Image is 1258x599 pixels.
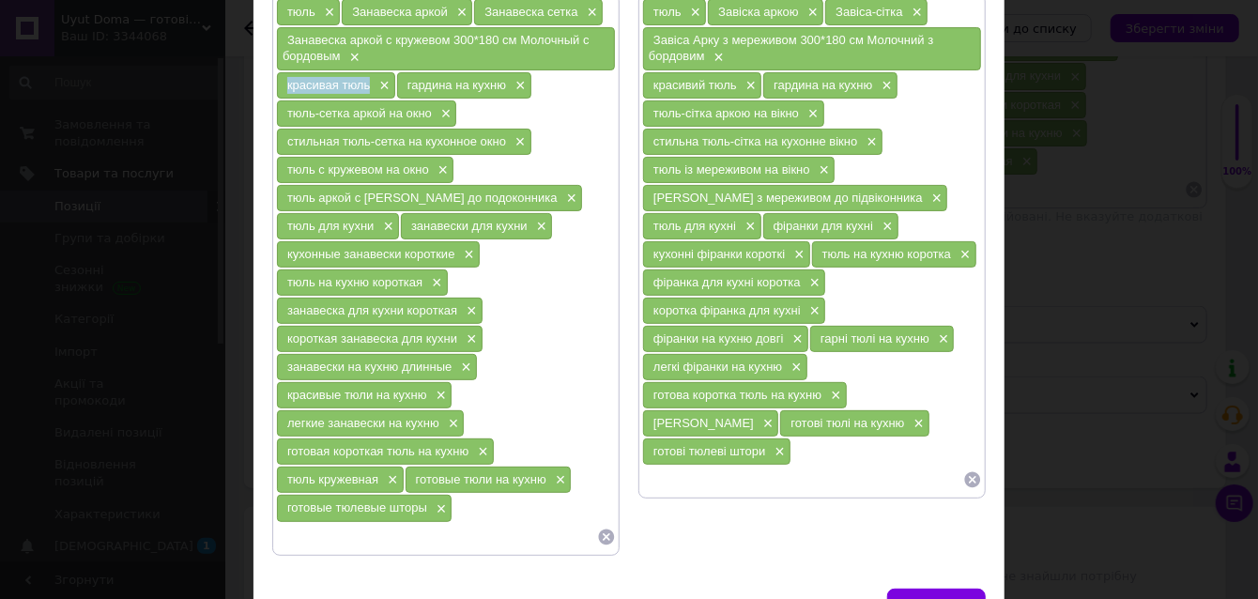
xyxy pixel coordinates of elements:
[805,275,821,291] span: ×
[427,275,442,291] span: ×
[787,360,802,376] span: ×
[473,444,488,460] span: ×
[759,416,774,432] span: ×
[653,275,801,289] span: фіранка для кухні коротка
[56,196,605,216] li: занавески с можно гладить при низкой температуре.
[283,33,590,63] span: Занавеска аркой с кружевом 300*180 см Молочный с бордовым
[56,198,103,212] strong: Глажка:
[19,108,242,122] strong: Особенности ухода за занавесками :
[56,140,103,154] strong: Стирка:
[383,472,398,488] span: ×
[653,331,784,346] span: фіранки на кухню довгі
[956,247,971,263] span: ×
[790,416,904,430] span: готові тюлі на кухню
[287,444,468,458] span: готовая короткая тюль на кухню
[94,55,567,75] li: ширина кружева 30см
[653,78,737,92] span: красивий тюль
[375,78,390,94] span: ×
[287,5,315,19] span: тюль
[287,472,378,486] span: тюль кружевная
[815,162,830,178] span: ×
[862,134,877,150] span: ×
[56,177,605,197] li: не сушите занавески в стиральной машине, вместо этого сушите их на воздухе.
[878,78,893,94] span: ×
[320,5,335,21] span: ×
[710,50,725,66] span: ×
[718,5,798,19] span: Завіска аркою
[453,5,468,21] span: ×
[56,76,85,90] strong: Цвет
[790,247,805,263] span: ×
[910,416,925,432] span: ×
[686,5,701,21] span: ×
[821,331,929,346] span: гарні тюлі на кухню
[653,5,682,19] span: тюль
[287,106,432,120] span: тюль-сетка аркой на окно
[908,5,923,21] span: ×
[56,138,605,177] li: занавески следует стирать вручную в холодной воде с мягким моющим средством или в стиральной маши...
[511,78,526,94] span: ×
[287,162,429,177] span: тюль с кружевом на окно
[416,472,546,486] span: готовые тюли на кухню
[653,162,810,177] span: тюль із мереживом на вікно
[653,219,736,233] span: тюль для кухні
[789,331,804,347] span: ×
[287,247,454,261] span: кухонные занавески короткие
[432,388,447,404] span: ×
[94,36,567,55] li: высота 1,8 м
[411,219,528,233] span: занавески для кухни
[437,106,452,122] span: ×
[287,416,439,430] span: легкие занавески на кухню
[928,191,943,207] span: ×
[804,106,819,122] span: ×
[774,219,874,233] span: фіранки для кухні
[741,219,756,235] span: ×
[287,388,427,402] span: красивые тюли на кухню
[653,303,801,317] span: коротка фіранка для кухні
[345,50,361,66] span: ×
[532,219,547,235] span: ×
[562,191,577,207] span: ×
[653,134,857,148] span: стильна тюль-сітка на кухонне вікно
[804,5,819,21] span: ×
[653,191,923,205] span: [PERSON_NAME] з мереживом до підвіконника
[379,219,394,235] span: ×
[287,275,422,289] span: тюль на кухню короткая
[934,331,949,347] span: ×
[434,162,449,178] span: ×
[407,78,506,92] span: гардина на кухню
[653,416,754,430] span: [PERSON_NAME]
[287,219,375,233] span: тюль для кухни
[444,416,459,432] span: ×
[653,444,765,458] span: готові тюлеві штори
[287,500,427,515] span: готовые тюлевые шторы
[653,388,821,402] span: готова коротка тюль на кухню
[826,388,841,404] span: ×
[287,331,457,346] span: короткая занавеска для кухни
[742,78,757,94] span: ×
[511,134,526,150] span: ×
[836,5,902,19] span: Завіса-сітка
[459,247,474,263] span: ×
[653,247,785,261] span: кухонні фіранки короткі
[287,78,370,92] span: красивая тюль
[287,134,506,148] span: стильная тюль-сетка на кухонное окно
[456,360,471,376] span: ×
[551,472,566,488] span: ×
[822,247,951,261] span: тюль на кухню коротка
[878,219,893,235] span: ×
[287,303,457,317] span: занавеска для кухни короткая
[287,191,558,205] span: тюль аркой с [PERSON_NAME] до подоконника
[287,360,452,374] span: занавески на кухню длинные
[805,303,821,319] span: ×
[770,444,785,460] span: ×
[653,106,799,120] span: тюль-сітка аркою на вікно
[94,16,567,36] li: ширина 3 м.
[774,78,872,92] span: гардина на кухню
[56,74,605,94] li: : Молочный с бордовым
[462,331,477,347] span: ×
[484,5,577,19] span: Занавеска сетка
[56,179,100,193] strong: Сушка:
[432,501,447,517] span: ×
[462,303,477,319] span: ×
